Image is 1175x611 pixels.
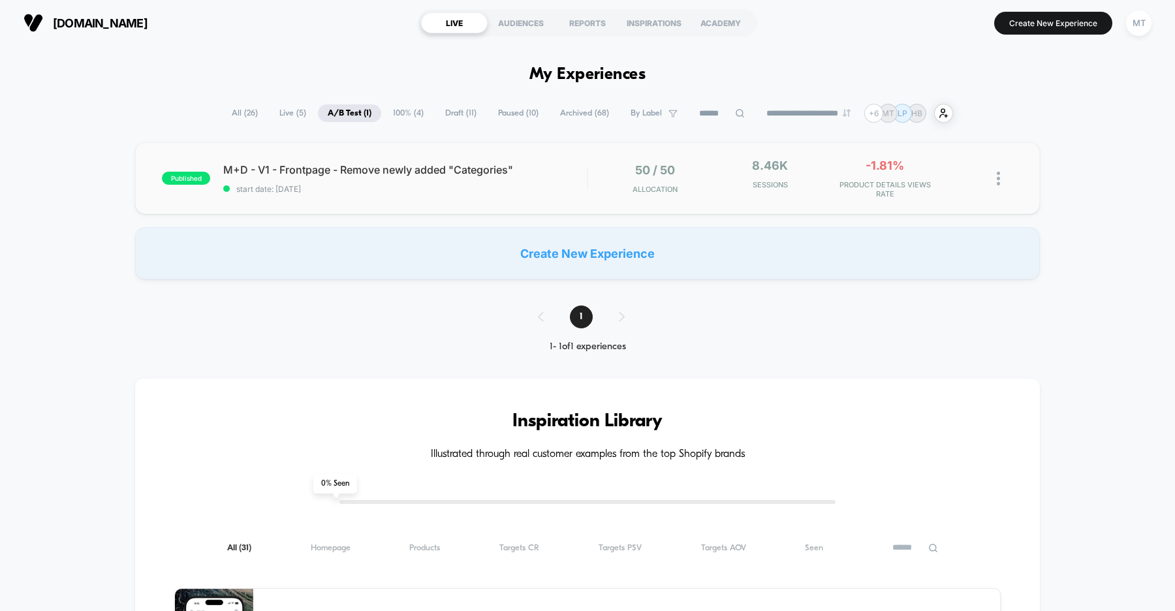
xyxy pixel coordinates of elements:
[318,104,381,122] span: A/B Test ( 1 )
[223,184,587,194] span: start date: [DATE]
[866,159,904,172] span: -1.81%
[843,109,851,117] img: end
[631,108,662,118] span: By Label
[409,543,440,553] span: Products
[1122,10,1155,37] button: MT
[135,227,1040,279] div: Create New Experience
[421,12,488,33] div: LIVE
[239,544,251,552] span: ( 31 )
[435,104,486,122] span: Draft ( 11 )
[635,163,675,177] span: 50 / 50
[599,543,642,553] span: Targets PSV
[174,411,1001,432] h3: Inspiration Library
[383,104,433,122] span: 100% ( 4 )
[864,104,883,123] div: + 6
[162,172,210,185] span: published
[1126,10,1151,36] div: MT
[222,104,268,122] span: All ( 26 )
[550,104,619,122] span: Archived ( 68 )
[831,180,939,198] span: PRODUCT DETAILS VIEWS RATE
[997,172,1000,185] img: close
[805,543,823,553] span: Seen
[499,543,539,553] span: Targets CR
[311,543,351,553] span: Homepage
[488,104,548,122] span: Paused ( 10 )
[23,13,43,33] img: Visually logo
[752,159,788,172] span: 8.46k
[53,16,148,30] span: [DOMAIN_NAME]
[633,185,678,194] span: Allocation
[911,108,922,118] p: HB
[488,12,554,33] div: AUDIENCES
[223,163,587,176] span: M+D - V1 - Frontpage - Remove newly added "Categories"
[898,108,907,118] p: LP
[525,341,651,352] div: 1 - 1 of 1 experiences
[994,12,1112,35] button: Create New Experience
[313,474,357,493] span: 0 % Seen
[270,104,316,122] span: Live ( 5 )
[882,108,894,118] p: MT
[570,305,593,328] span: 1
[20,12,151,33] button: [DOMAIN_NAME]
[227,543,251,553] span: All
[621,12,687,33] div: INSPIRATIONS
[174,448,1001,461] h4: Illustrated through real customer examples from the top Shopify brands
[716,180,824,189] span: Sessions
[701,543,746,553] span: Targets AOV
[687,12,754,33] div: ACADEMY
[554,12,621,33] div: REPORTS
[529,65,646,84] h1: My Experiences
